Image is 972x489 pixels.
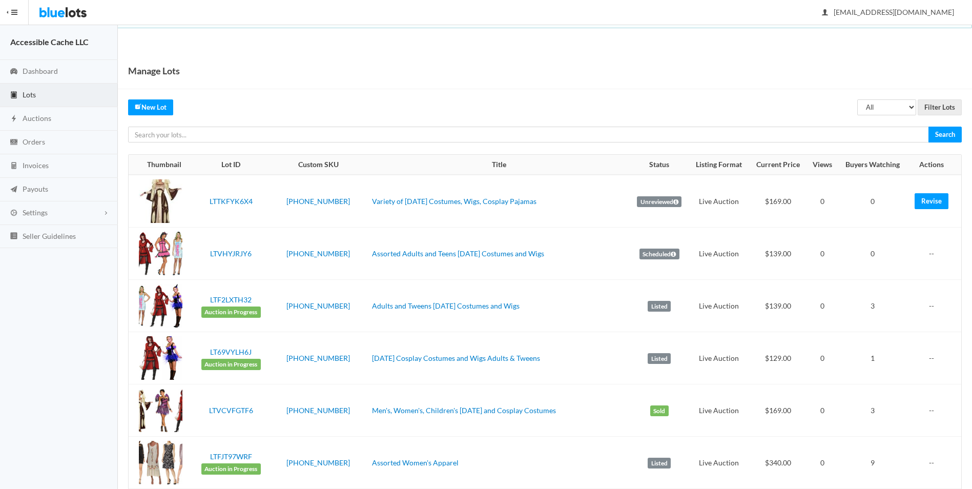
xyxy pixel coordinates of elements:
[23,114,51,123] span: Auctions
[749,437,807,489] td: $340.00
[650,405,669,417] label: Sold
[689,175,749,228] td: Live Auction
[9,232,19,241] ion-icon: list box
[9,185,19,195] ion-icon: paper plane
[372,354,540,362] a: [DATE] Cosplay Costumes and Wigs Adults & Tweens
[838,437,907,489] td: 9
[9,114,19,124] ion-icon: flash
[807,437,838,489] td: 0
[372,458,459,467] a: Assorted Women's Apparel
[372,197,536,206] a: Variety of [DATE] Costumes, Wigs, Cosplay Pajamas
[820,8,830,18] ion-icon: person
[135,103,141,110] ion-icon: create
[368,155,630,175] th: Title
[749,228,807,280] td: $139.00
[286,249,350,258] a: [PHONE_NUMBER]
[807,384,838,437] td: 0
[201,463,261,475] span: Auction in Progress
[286,301,350,310] a: [PHONE_NUMBER]
[286,406,350,415] a: [PHONE_NUMBER]
[128,99,173,115] a: createNew Lot
[689,155,749,175] th: Listing Format
[907,155,961,175] th: Actions
[639,249,679,260] label: Scheduled
[372,301,520,310] a: Adults and Tweens [DATE] Costumes and Wigs
[807,155,838,175] th: Views
[822,8,954,16] span: [EMAIL_ADDRESS][DOMAIN_NAME]
[372,249,544,258] a: Assorted Adults and Teens [DATE] Costumes and Wigs
[907,437,961,489] td: --
[286,197,350,206] a: [PHONE_NUMBER]
[689,332,749,384] td: Live Auction
[915,193,948,209] a: Revise
[210,348,252,356] a: LT69VYLH6J
[689,280,749,332] td: Live Auction
[23,232,76,240] span: Seller Guidelines
[23,161,49,170] span: Invoices
[907,228,961,280] td: --
[268,155,368,175] th: Custom SKU
[749,280,807,332] td: $139.00
[928,127,962,142] input: Search
[23,185,48,193] span: Payouts
[648,301,671,312] label: Listed
[749,155,807,175] th: Current Price
[129,155,193,175] th: Thumbnail
[918,99,962,115] input: Filter Lots
[23,90,36,99] span: Lots
[807,175,838,228] td: 0
[807,228,838,280] td: 0
[648,353,671,364] label: Listed
[128,127,929,142] input: Search your lots...
[286,354,350,362] a: [PHONE_NUMBER]
[689,228,749,280] td: Live Auction
[648,458,671,469] label: Listed
[838,228,907,280] td: 0
[689,437,749,489] td: Live Auction
[201,307,261,318] span: Auction in Progress
[23,137,45,146] span: Orders
[23,208,48,217] span: Settings
[807,280,838,332] td: 0
[9,161,19,171] ion-icon: calculator
[637,196,681,208] label: Unreviewed
[807,332,838,384] td: 0
[10,37,89,47] strong: Accessible Cache LLC
[9,67,19,77] ion-icon: speedometer
[630,155,689,175] th: Status
[193,155,268,175] th: Lot ID
[907,384,961,437] td: --
[907,332,961,384] td: --
[23,67,58,75] span: Dashboard
[838,155,907,175] th: Buyers Watching
[210,295,252,304] a: LTF2LXTH32
[209,406,253,415] a: LTVCVFGTF6
[210,249,252,258] a: LTVHYJRJY6
[689,384,749,437] td: Live Auction
[372,406,556,415] a: Men's, Women's, Children's [DATE] and Cosplay Costumes
[749,332,807,384] td: $129.00
[9,138,19,148] ion-icon: cash
[9,91,19,100] ion-icon: clipboard
[749,175,807,228] td: $169.00
[838,280,907,332] td: 3
[201,359,261,370] span: Auction in Progress
[907,280,961,332] td: --
[749,384,807,437] td: $169.00
[286,458,350,467] a: [PHONE_NUMBER]
[9,209,19,218] ion-icon: cog
[838,384,907,437] td: 3
[838,332,907,384] td: 1
[838,175,907,228] td: 0
[210,197,253,206] a: LTTKFYK6X4
[210,452,252,461] a: LTFJT97WRF
[128,63,180,78] h1: Manage Lots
